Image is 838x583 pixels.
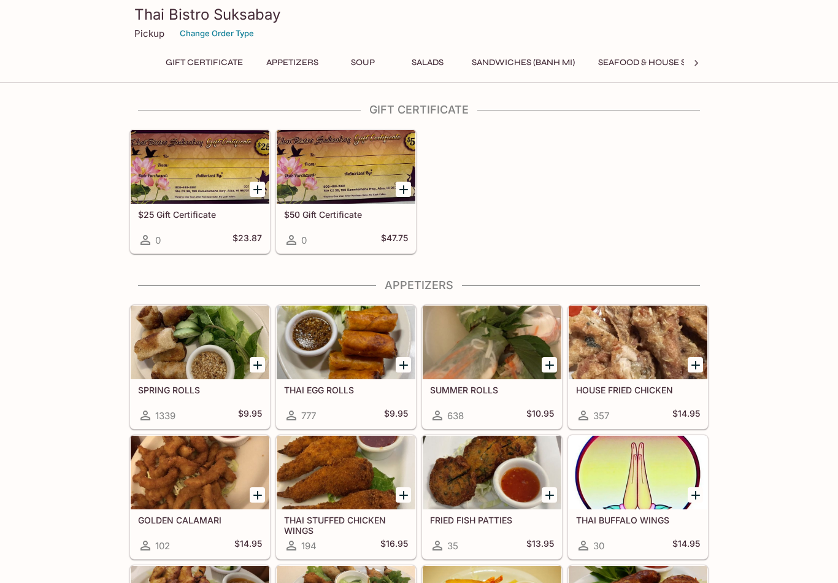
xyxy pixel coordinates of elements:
[688,487,703,503] button: Add THAI BUFFALO WINGS
[335,54,390,71] button: Soup
[250,357,265,373] button: Add SPRING ROLLS
[381,233,408,247] h5: $47.75
[131,436,269,509] div: GOLDEN CALAMARI
[250,182,265,197] button: Add $25 Gift Certificate
[138,515,262,525] h5: GOLDEN CALAMARI
[301,234,307,246] span: 0
[277,130,415,204] div: $50 Gift Certificate
[134,28,164,39] p: Pickup
[155,410,175,422] span: 1339
[384,408,408,423] h5: $9.95
[423,306,561,379] div: SUMMER ROLLS
[430,385,554,395] h5: SUMMER ROLLS
[276,305,416,429] a: THAI EGG ROLLS777$9.95
[284,385,408,395] h5: THAI EGG ROLLS
[576,515,700,525] h5: THAI BUFFALO WINGS
[396,487,411,503] button: Add THAI STUFFED CHICKEN WINGS
[131,306,269,379] div: SPRING ROLLS
[301,410,316,422] span: 777
[422,305,562,429] a: SUMMER ROLLS638$10.95
[138,209,262,220] h5: $25 Gift Certificate
[250,487,265,503] button: Add GOLDEN CALAMARI
[276,129,416,253] a: $50 Gift Certificate0$47.75
[174,24,259,43] button: Change Order Type
[672,538,700,553] h5: $14.95
[277,306,415,379] div: THAI EGG ROLLS
[591,54,728,71] button: Seafood & House Specials
[233,233,262,247] h5: $23.87
[284,515,408,535] h5: THAI STUFFED CHICKEN WINGS
[129,279,709,292] h4: Appetizers
[430,515,554,525] h5: FRIED FISH PATTIES
[284,209,408,220] h5: $50 Gift Certificate
[130,305,270,429] a: SPRING ROLLS1339$9.95
[593,410,609,422] span: 357
[131,130,269,204] div: $25 Gift Certificate
[447,540,458,552] span: 35
[155,234,161,246] span: 0
[155,540,170,552] span: 102
[277,436,415,509] div: THAI STUFFED CHICKEN WINGS
[542,357,557,373] button: Add SUMMER ROLLS
[576,385,700,395] h5: HOUSE FRIED CHICKEN
[542,487,557,503] button: Add FRIED FISH PATTIES
[526,408,554,423] h5: $10.95
[526,538,554,553] h5: $13.95
[396,357,411,373] button: Add THAI EGG ROLLS
[422,435,562,559] a: FRIED FISH PATTIES35$13.95
[380,538,408,553] h5: $16.95
[301,540,317,552] span: 194
[568,305,708,429] a: HOUSE FRIED CHICKEN357$14.95
[259,54,325,71] button: Appetizers
[569,436,707,509] div: THAI BUFFALO WINGS
[238,408,262,423] h5: $9.95
[129,103,709,117] h4: Gift Certificate
[568,435,708,559] a: THAI BUFFALO WINGS30$14.95
[688,357,703,373] button: Add HOUSE FRIED CHICKEN
[130,435,270,559] a: GOLDEN CALAMARI102$14.95
[138,385,262,395] h5: SPRING ROLLS
[234,538,262,553] h5: $14.95
[423,436,561,509] div: FRIED FISH PATTIES
[276,435,416,559] a: THAI STUFFED CHICKEN WINGS194$16.95
[159,54,250,71] button: Gift Certificate
[396,182,411,197] button: Add $50 Gift Certificate
[134,5,704,24] h3: Thai Bistro Suksabay
[465,54,582,71] button: Sandwiches (Banh Mi)
[130,129,270,253] a: $25 Gift Certificate0$23.87
[400,54,455,71] button: Salads
[593,540,604,552] span: 30
[447,410,464,422] span: 638
[569,306,707,379] div: HOUSE FRIED CHICKEN
[672,408,700,423] h5: $14.95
